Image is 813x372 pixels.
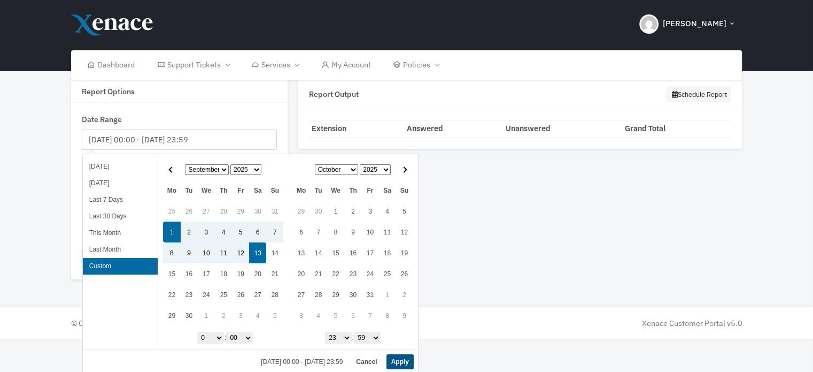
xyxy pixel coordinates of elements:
th: Grand Total [622,120,731,138]
td: 23 [181,284,198,305]
td: 11 [215,242,232,263]
span: [PERSON_NAME] [662,18,726,30]
li: Last 30 Days [83,208,158,225]
img: Header Avatar [639,14,659,34]
label: Extension Groups [82,203,144,215]
td: 17 [198,263,215,284]
th: Fr [361,180,378,201]
td: 4 [249,305,266,326]
td: 20 [249,263,266,284]
li: Last 7 Days [83,192,158,208]
td: 8 [378,305,396,326]
td: 17 [361,242,378,263]
td: 27 [198,201,215,222]
td: 30 [249,201,266,222]
td: 24 [198,284,215,305]
td: 9 [181,242,198,263]
th: Su [266,180,283,201]
td: 9 [396,305,413,326]
button: Apply [386,354,414,369]
td: 29 [163,305,180,326]
td: 18 [378,242,396,263]
td: 19 [232,263,249,284]
td: 31 [361,284,378,305]
td: 1 [198,305,215,326]
th: Mo [292,180,309,201]
a: Dashboard [76,50,146,80]
td: 19 [396,242,413,263]
td: 8 [327,222,345,242]
td: 14 [310,242,327,263]
td: 1 [378,284,396,305]
button: Cancel [351,354,382,369]
td: 28 [215,201,232,222]
th: Fr [232,180,249,201]
th: We [198,180,215,201]
td: 28 [266,284,283,305]
td: 25 [215,284,232,305]
td: 13 [249,242,266,263]
td: 24 [361,263,378,284]
td: 7 [361,305,378,326]
td: 18 [215,263,232,284]
td: 22 [163,284,180,305]
label: Extensions [82,158,120,170]
td: 7 [310,222,327,242]
td: 4 [310,305,327,326]
td: 8 [163,242,180,263]
div: Xenace Customer Portal v5.0 [412,317,742,329]
td: 23 [344,263,361,284]
button: Generate report [82,248,150,269]
td: 6 [292,222,309,242]
td: 26 [232,284,249,305]
td: 2 [396,284,413,305]
td: 30 [181,305,198,326]
td: 29 [327,284,345,305]
td: 25 [378,263,396,284]
td: 13 [292,242,309,263]
th: Tu [310,180,327,201]
td: 15 [327,242,345,263]
td: 3 [361,201,378,222]
td: 14 [266,242,283,263]
td: 3 [198,222,215,242]
td: 16 [344,242,361,263]
button: [PERSON_NAME] [633,5,742,43]
th: Th [344,180,361,201]
td: 21 [310,263,327,284]
td: 25 [163,201,180,222]
th: Tu [181,180,198,201]
td: 15 [163,263,180,284]
td: 2 [181,222,198,242]
button: Schedule Report [667,87,731,102]
div: : [292,329,414,345]
td: 4 [215,222,232,242]
td: 5 [327,305,345,326]
div: © Copyright 2025 Xenace Ltd [66,317,407,329]
td: 27 [292,284,309,305]
td: 30 [344,284,361,305]
td: 4 [378,201,396,222]
a: Policies [382,50,450,80]
a: Services [241,50,310,80]
td: 3 [292,305,309,326]
td: 16 [181,263,198,284]
li: [DATE] [83,175,158,192]
label: Date Range [82,113,122,125]
td: 26 [396,263,413,284]
th: Su [396,180,413,201]
th: Sa [249,180,266,201]
li: Custom [83,258,158,275]
td: 31 [266,201,283,222]
h6: Report Output [309,89,359,98]
td: 29 [232,201,249,222]
td: 21 [266,263,283,284]
a: Support Tickets [146,50,240,80]
li: This Month [83,225,158,241]
a: My Account [310,50,382,80]
li: Last Month [83,241,158,258]
td: 26 [181,201,198,222]
td: 28 [310,284,327,305]
td: 2 [215,305,232,326]
td: 12 [396,222,413,242]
